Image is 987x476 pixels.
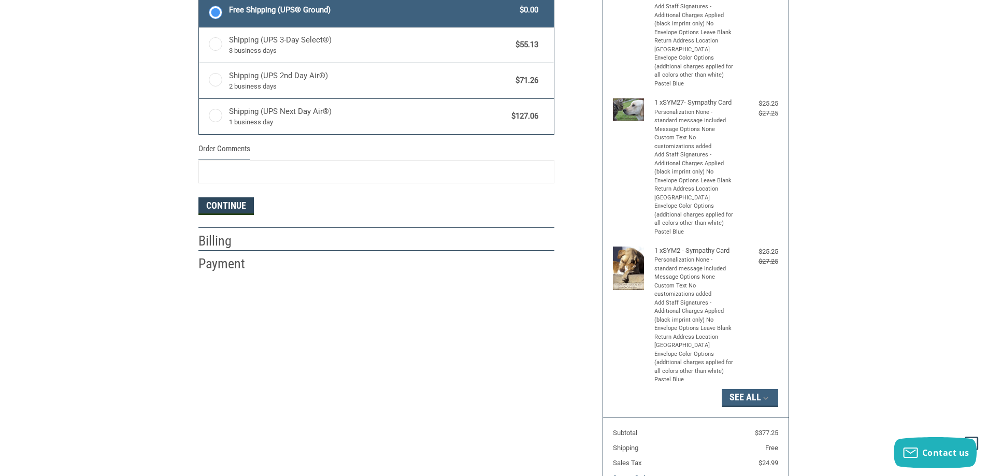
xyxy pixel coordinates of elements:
li: Envelope Options Leave Blank [654,324,735,333]
span: $377.25 [755,429,778,437]
span: 2 business days [229,81,511,92]
div: $27.25 [737,256,778,267]
li: Envelope Color Options (additional charges applied for all colors other than white) Pastel Blue [654,350,735,384]
li: Envelope Color Options (additional charges applied for all colors other than white) Pastel Blue [654,202,735,236]
span: 1 business day [229,117,507,127]
li: Add Staff Signatures - Additional Charges Applied (black imprint only) No [654,3,735,28]
li: Custom Text No customizations added [654,134,735,151]
h4: 1 x SYM27- Sympathy Card [654,98,735,107]
button: See All [722,389,778,407]
span: $127.06 [507,110,539,122]
button: Continue [198,197,254,215]
li: Envelope Color Options (additional charges applied for all colors other than white) Pastel Blue [654,54,735,88]
span: Subtotal [613,429,637,437]
span: $71.26 [511,75,539,86]
li: Add Staff Signatures - Additional Charges Applied (black imprint only) No [654,151,735,177]
li: Return Address Location [GEOGRAPHIC_DATA] [654,37,735,54]
span: Free [765,444,778,452]
span: $24.99 [759,459,778,467]
span: Contact us [922,447,969,458]
li: Personalization None - standard message included [654,108,735,125]
li: Custom Text No customizations added [654,282,735,299]
h2: Billing [198,233,259,250]
li: Envelope Options Leave Blank [654,28,735,37]
li: Message Options None [654,273,735,282]
h2: Payment [198,255,259,272]
span: Shipping [613,444,638,452]
span: Shipping (UPS Next Day Air®) [229,106,507,127]
div: $27.25 [737,108,778,119]
span: $55.13 [511,39,539,51]
legend: Order Comments [198,143,250,160]
span: 3 business days [229,46,511,56]
li: Personalization None - standard message included [654,256,735,273]
button: Contact us [894,437,977,468]
span: Free Shipping (UPS® Ground) [229,4,515,16]
span: Shipping (UPS 3-Day Select®) [229,34,511,56]
li: Envelope Options Leave Blank [654,177,735,185]
li: Add Staff Signatures - Additional Charges Applied (black imprint only) No [654,299,735,325]
span: Sales Tax [613,459,641,467]
h4: 1 x SYM2 - Sympathy Card [654,247,735,255]
li: Message Options None [654,125,735,134]
span: Shipping (UPS 2nd Day Air®) [229,70,511,92]
li: Return Address Location [GEOGRAPHIC_DATA] [654,185,735,202]
div: $25.25 [737,247,778,257]
li: Return Address Location [GEOGRAPHIC_DATA] [654,333,735,350]
div: $25.25 [737,98,778,109]
span: $0.00 [515,4,539,16]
